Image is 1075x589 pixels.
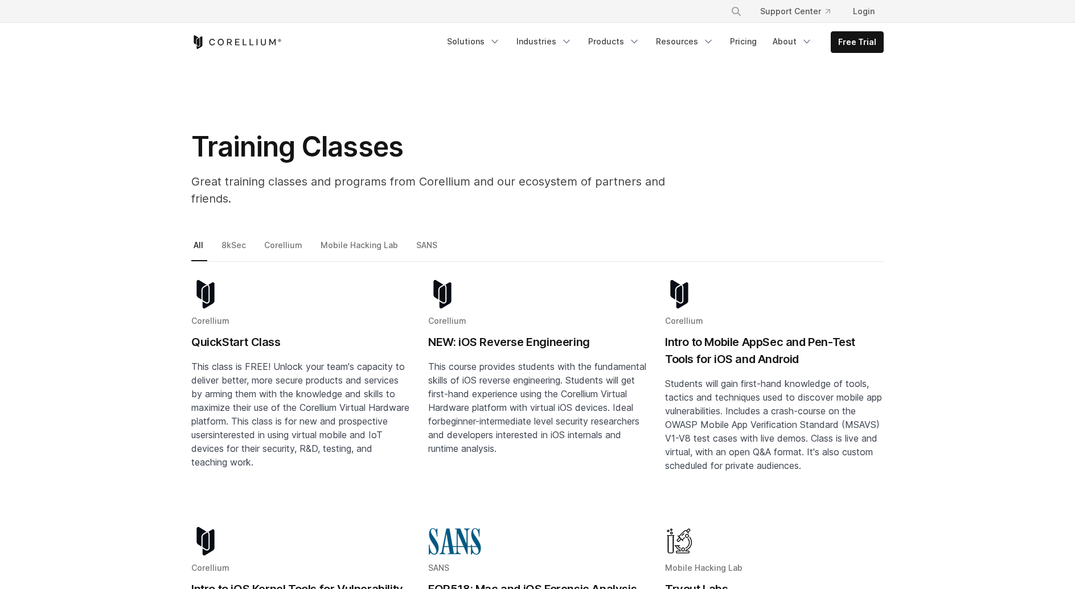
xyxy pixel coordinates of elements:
[191,563,229,572] span: Corellium
[581,31,647,52] a: Products
[219,238,250,262] a: 8kSec
[191,130,704,164] h1: Training Classes
[510,31,579,52] a: Industries
[665,316,703,326] span: Corellium
[665,280,694,308] img: corellium-logo-icon-dark
[751,1,839,22] a: Support Center
[766,31,819,52] a: About
[440,31,507,52] a: Solutions
[191,527,220,555] img: corellium-logo-icon-dark
[665,378,882,471] span: Students will gain first-hand knowledge of tools, tactics and techniques used to discover mobile ...
[844,1,884,22] a: Login
[262,238,306,262] a: Corellium
[191,429,383,468] span: interested in using virtual mobile and IoT devices for their security, R&D, testing, and teaching...
[414,238,441,262] a: SANS
[428,333,647,351] h2: NEW: iOS Reverse Engineering
[428,360,647,455] p: This course provides students with the fundamental skills of iOS reverse engineering. Students wi...
[318,238,402,262] a: Mobile Hacking Lab
[191,35,282,49] a: Corellium Home
[191,238,207,262] a: All
[717,1,884,22] div: Navigation Menu
[665,280,884,509] a: Blog post summary: Intro to Mobile AppSec and Pen-Test Tools for iOS and Android
[428,316,466,326] span: Corellium
[191,173,704,207] p: Great training classes and programs from Corellium and our ecosystem of partners and friends.
[191,280,410,509] a: Blog post summary: QuickStart Class
[191,333,410,351] h2: QuickStart Class
[428,280,457,308] img: corellium-logo-icon-dark
[665,527,694,555] img: Mobile Hacking Lab - Graphic Only
[723,31,764,52] a: Pricing
[191,361,409,440] span: This class is FREE! Unlock your team's capacity to deliver better, more secure products and servi...
[831,32,883,52] a: Free Trial
[428,527,482,555] img: sans-logo-cropped
[649,31,721,52] a: Resources
[665,563,742,572] span: Mobile Hacking Lab
[665,333,884,368] h2: Intro to Mobile AppSec and Pen-Test Tools for iOS and Android
[428,280,647,509] a: Blog post summary: NEW: iOS Reverse Engineering
[428,415,639,454] span: beginner-intermediate level security researchers and developers interested in iOS internals and r...
[191,280,220,308] img: corellium-logo-icon-dark
[726,1,746,22] button: Search
[440,31,884,53] div: Navigation Menu
[191,316,229,326] span: Corellium
[428,563,449,572] span: SANS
